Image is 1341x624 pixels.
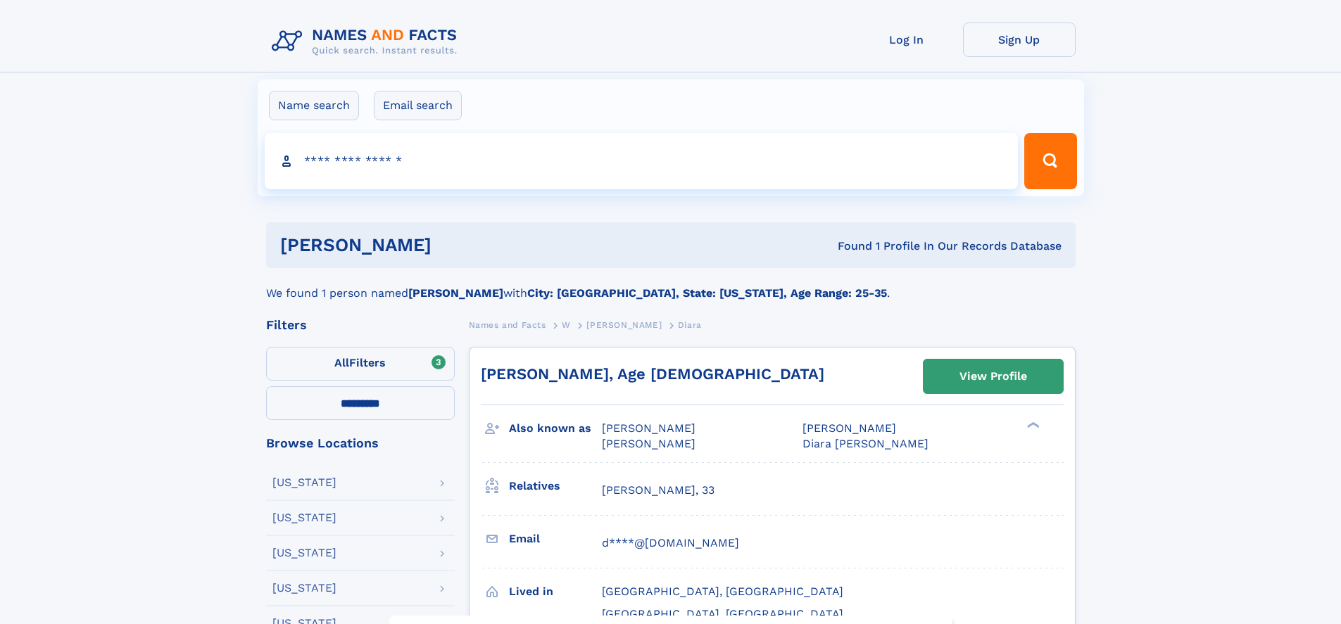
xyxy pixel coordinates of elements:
[850,23,963,57] a: Log In
[586,320,662,330] span: [PERSON_NAME]
[678,320,702,330] span: Diara
[602,483,714,498] a: [PERSON_NAME], 33
[509,580,602,604] h3: Lived in
[562,320,571,330] span: W
[634,238,1062,254] div: Found 1 Profile In Our Records Database
[602,437,695,450] span: [PERSON_NAME]
[509,416,602,440] h3: Also known as
[266,437,455,450] div: Browse Locations
[280,236,635,254] h1: [PERSON_NAME]
[272,582,336,594] div: [US_STATE]
[408,286,503,300] b: [PERSON_NAME]
[1024,133,1076,189] button: Search Button
[266,347,455,381] label: Filters
[924,359,1063,393] a: View Profile
[265,133,1019,189] input: search input
[562,316,571,333] a: W
[374,91,462,120] label: Email search
[334,356,349,369] span: All
[802,437,928,450] span: Diara [PERSON_NAME]
[509,474,602,498] h3: Relatives
[602,607,843,620] span: [GEOGRAPHIC_DATA], [GEOGRAPHIC_DATA]
[963,23,1076,57] a: Sign Up
[509,527,602,551] h3: Email
[1024,421,1040,430] div: ❯
[469,316,546,333] a: Names and Facts
[527,286,887,300] b: City: [GEOGRAPHIC_DATA], State: [US_STATE], Age Range: 25-35
[266,319,455,331] div: Filters
[272,547,336,559] div: [US_STATE]
[481,365,824,383] a: [PERSON_NAME], Age [DEMOGRAPHIC_DATA]
[802,421,896,435] span: [PERSON_NAME]
[272,477,336,488] div: [US_STATE]
[959,360,1027,393] div: View Profile
[266,23,469,61] img: Logo Names and Facts
[269,91,359,120] label: Name search
[266,268,1076,302] div: We found 1 person named with .
[586,316,662,333] a: [PERSON_NAME]
[602,421,695,435] span: [PERSON_NAME]
[272,512,336,523] div: [US_STATE]
[602,585,843,598] span: [GEOGRAPHIC_DATA], [GEOGRAPHIC_DATA]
